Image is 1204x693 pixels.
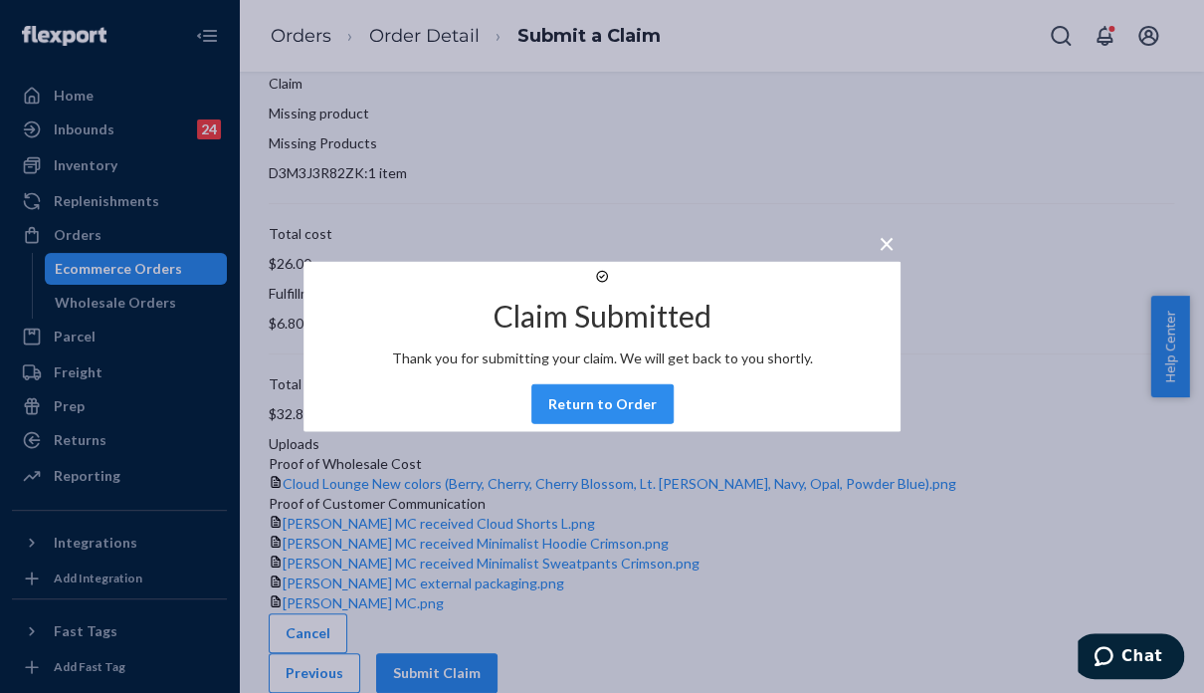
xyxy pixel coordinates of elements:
[1078,633,1184,683] iframe: Opens a widget where you can chat to one of our agents
[494,300,711,333] h2: Claim Submitted
[531,384,674,424] button: Return to Order
[392,348,813,368] p: Thank you for submitting your claim. We will get back to you shortly.
[879,226,895,260] span: ×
